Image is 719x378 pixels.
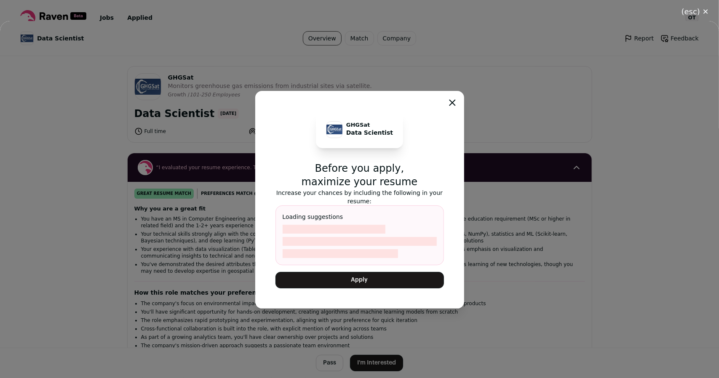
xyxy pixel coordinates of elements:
[275,189,444,205] p: Increase your chances by including the following in your resume:
[275,162,444,189] p: Before you apply, maximize your resume
[275,205,444,265] div: Loading suggestions
[449,99,456,106] button: Close modal
[326,125,342,134] img: 743bdaab55d37466cfd1bc7b5cf0504def3eecac90494ea5a1756206d778a9a3.jpg
[275,272,444,288] button: Apply
[671,3,719,21] button: Close modal
[346,122,393,128] p: GHGSat
[346,128,393,137] p: Data Scientist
